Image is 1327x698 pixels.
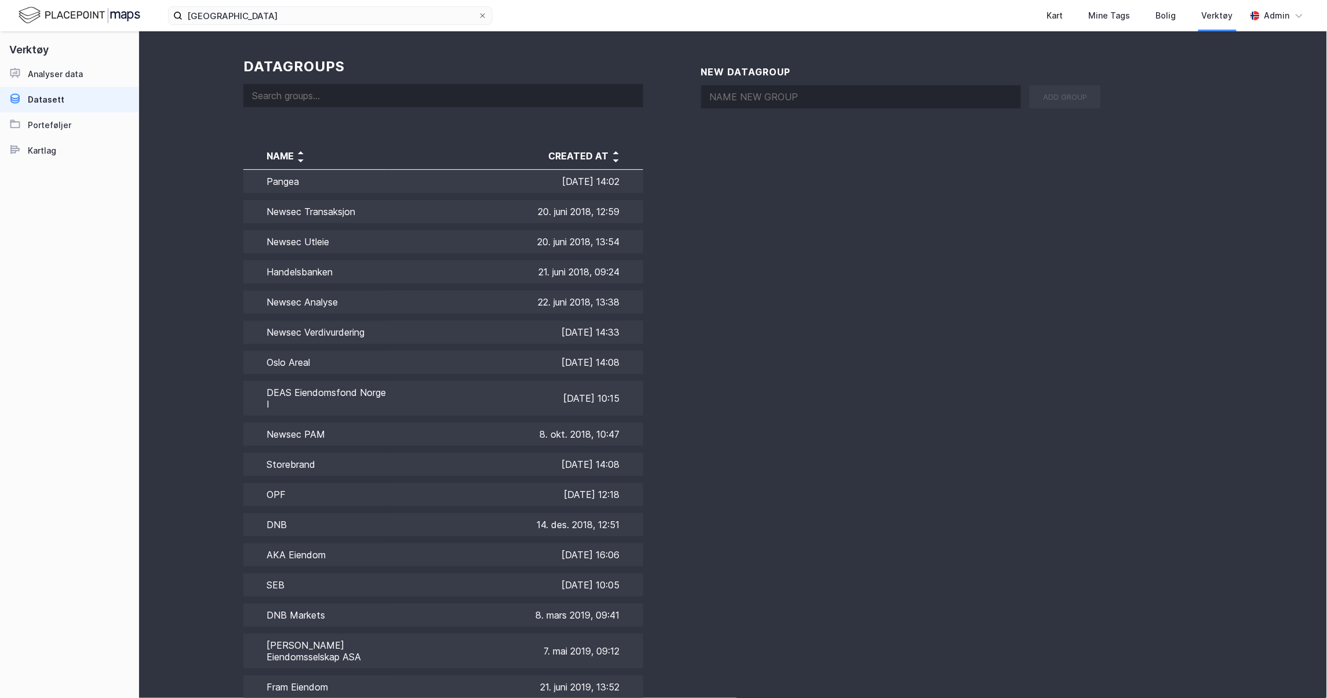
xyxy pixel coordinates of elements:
[243,479,388,510] td: OPF
[1269,642,1327,698] iframe: Chat Widget
[243,170,388,197] td: Pangea
[243,227,388,257] td: Newsec Utleie
[294,154,308,168] img: ArrowDown.cfc95092da2c2829964253f6dfeacc94.svg
[243,630,388,672] td: [PERSON_NAME] Eiendomsselskap ASA
[243,540,388,570] td: AKA Eiendom
[19,5,140,26] img: logo.f888ab2527a4732fd821a326f86c7f29.svg
[1089,9,1131,23] div: Mine Tags
[388,197,643,227] td: 20. juni 2018, 12:59
[609,146,623,159] img: ArrowUp.d35a75ab81ac7c12469c333a957a18d6.svg
[243,58,643,75] h1: datagroups
[388,347,643,377] td: [DATE] 14:08
[243,377,388,419] td: DEAS Eiendomsfond Norge I
[28,67,83,81] div: Analyser data
[388,317,643,347] td: [DATE] 14:33
[243,84,643,107] input: Search groups...
[1156,9,1176,23] div: Bolig
[1264,9,1290,23] div: Admin
[243,317,388,347] td: Newsec Verdivurdering
[388,148,643,170] th: CREATED AT
[388,570,643,600] td: [DATE] 10:05
[243,449,388,479] td: Storebrand
[28,144,56,158] div: Kartlag
[1047,9,1063,23] div: Kart
[388,449,643,479] td: [DATE] 14:08
[388,287,643,317] td: 22. juni 2018, 13:38
[388,227,643,257] td: 20. juni 2018, 13:54
[243,257,388,287] td: Handelsbanken
[388,419,643,449] td: 8. okt. 2018, 10:47
[243,600,388,630] td: DNB Markets
[243,510,388,540] td: DNB
[28,93,64,107] div: Datasett
[183,7,478,24] input: Søk på adresse, matrikkel, gårdeiere, leietakere eller personer
[1202,9,1233,23] div: Verktøy
[28,118,71,132] div: Porteføljer
[701,85,1022,108] input: NAME NEW GROUP
[294,146,308,159] img: ArrowUp.d35a75ab81ac7c12469c333a957a18d6.svg
[243,419,388,449] td: Newsec PAM
[388,257,643,287] td: 21. juni 2018, 09:24
[609,154,623,168] img: ArrowDown.cfc95092da2c2829964253f6dfeacc94.svg
[243,570,388,600] td: SEB
[388,510,643,540] td: 14. des. 2018, 12:51
[388,377,643,419] td: [DATE] 10:15
[243,148,388,170] th: NAME
[388,600,643,630] td: 8. mars 2019, 09:41
[388,479,643,510] td: [DATE] 12:18
[701,66,1101,78] h2: new datagroup
[243,197,388,227] td: Newsec Transaksjon
[243,347,388,377] td: Oslo Areal
[243,287,388,317] td: Newsec Analyse
[388,630,643,672] td: 7. mai 2019, 09:12
[388,540,643,570] td: [DATE] 16:06
[1030,85,1100,108] div: add group
[388,170,643,197] td: [DATE] 14:02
